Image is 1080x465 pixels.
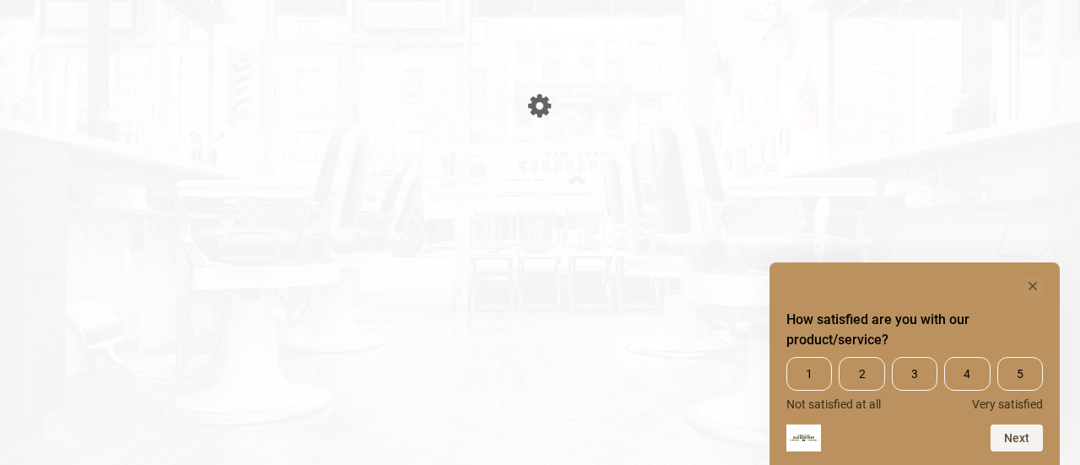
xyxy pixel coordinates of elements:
button: Hide survey [1023,276,1043,296]
span: 3 [892,357,937,391]
span: 5 [997,357,1043,391]
div: How satisfied are you with our product/service? Select an option from 1 to 5, with 1 being Not sa... [786,276,1043,451]
div: How satisfied are you with our product/service? Select an option from 1 to 5, with 1 being Not sa... [786,357,1043,411]
span: 1 [786,357,832,391]
h2: How satisfied are you with our product/service? Select an option from 1 to 5, with 1 being Not sa... [786,310,1043,350]
span: Very satisfied [972,397,1043,411]
span: 2 [839,357,884,391]
button: Next question [991,424,1043,451]
span: 4 [944,357,990,391]
span: Not satisfied at all [786,397,881,411]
